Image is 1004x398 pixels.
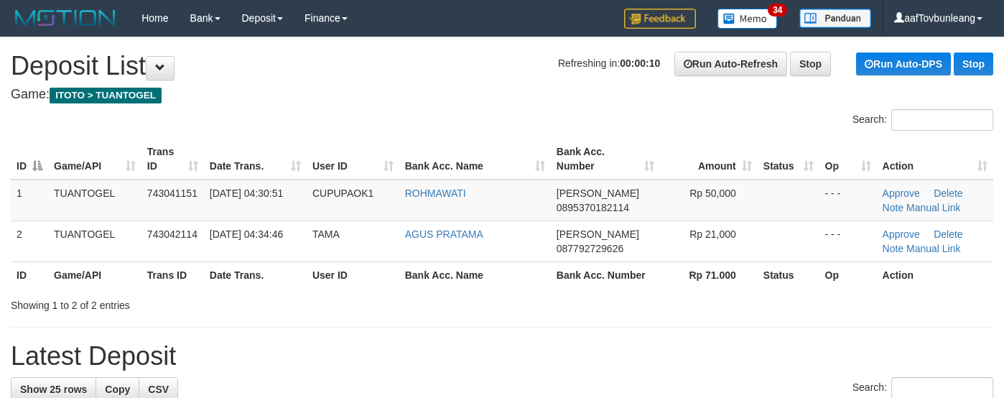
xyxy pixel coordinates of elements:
th: Game/API [48,262,141,288]
span: [DATE] 04:34:46 [210,228,283,240]
a: Run Auto-Refresh [674,52,787,76]
th: Status: activate to sort column ascending [758,139,819,180]
td: TUANTOGEL [48,221,141,262]
span: Refreshing in: [558,57,660,69]
th: Bank Acc. Number [551,262,660,288]
span: 743042114 [147,228,197,240]
a: Manual Link [906,243,961,254]
th: Action: activate to sort column ascending [877,139,993,180]
span: [PERSON_NAME] [557,188,639,199]
th: Action [877,262,993,288]
th: Op [819,262,877,288]
strong: 00:00:10 [620,57,660,69]
span: 743041151 [147,188,197,199]
th: Game/API: activate to sort column ascending [48,139,141,180]
span: 34 [768,4,787,17]
h4: Game: [11,88,993,102]
h1: Deposit List [11,52,993,80]
span: CSV [148,384,169,395]
td: TUANTOGEL [48,180,141,221]
span: Copy 087792729626 to clipboard [557,243,623,254]
th: Trans ID [141,262,204,288]
span: Rp 21,000 [689,228,736,240]
th: Date Trans. [204,262,307,288]
span: [DATE] 04:30:51 [210,188,283,199]
td: - - - [819,180,877,221]
a: AGUS PRATAMA [405,228,483,240]
th: Date Trans.: activate to sort column ascending [204,139,307,180]
input: Search: [891,109,993,131]
td: 2 [11,221,48,262]
th: Rp 71.000 [660,262,758,288]
span: Copy [105,384,130,395]
th: Bank Acc. Name: activate to sort column ascending [399,139,551,180]
a: Run Auto-DPS [856,52,951,75]
a: ROHMAWATI [405,188,466,199]
span: [PERSON_NAME] [557,228,639,240]
span: Show 25 rows [20,384,87,395]
img: panduan.png [799,9,871,28]
a: Delete [934,228,962,240]
label: Search: [852,109,993,131]
th: Trans ID: activate to sort column ascending [141,139,204,180]
a: Note [883,202,904,213]
a: Delete [934,188,962,199]
a: Stop [790,52,831,76]
th: ID [11,262,48,288]
th: Bank Acc. Number: activate to sort column ascending [551,139,660,180]
img: Feedback.jpg [624,9,696,29]
span: Rp 50,000 [689,188,736,199]
a: Manual Link [906,202,961,213]
span: TAMA [312,228,340,240]
td: - - - [819,221,877,262]
a: Approve [883,228,920,240]
h1: Latest Deposit [11,342,993,371]
img: Button%20Memo.svg [717,9,778,29]
td: 1 [11,180,48,221]
div: Showing 1 to 2 of 2 entries [11,292,408,313]
span: CUPUPAOK1 [312,188,373,199]
span: Copy 0895370182114 to clipboard [557,202,629,213]
th: Bank Acc. Name [399,262,551,288]
th: User ID: activate to sort column ascending [307,139,399,180]
th: User ID [307,262,399,288]
a: Note [883,243,904,254]
img: MOTION_logo.png [11,7,120,29]
a: Stop [954,52,993,75]
th: Op: activate to sort column ascending [819,139,877,180]
a: Approve [883,188,920,199]
th: Amount: activate to sort column ascending [660,139,758,180]
span: ITOTO > TUANTOGEL [50,88,162,103]
th: ID: activate to sort column descending [11,139,48,180]
th: Status [758,262,819,288]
